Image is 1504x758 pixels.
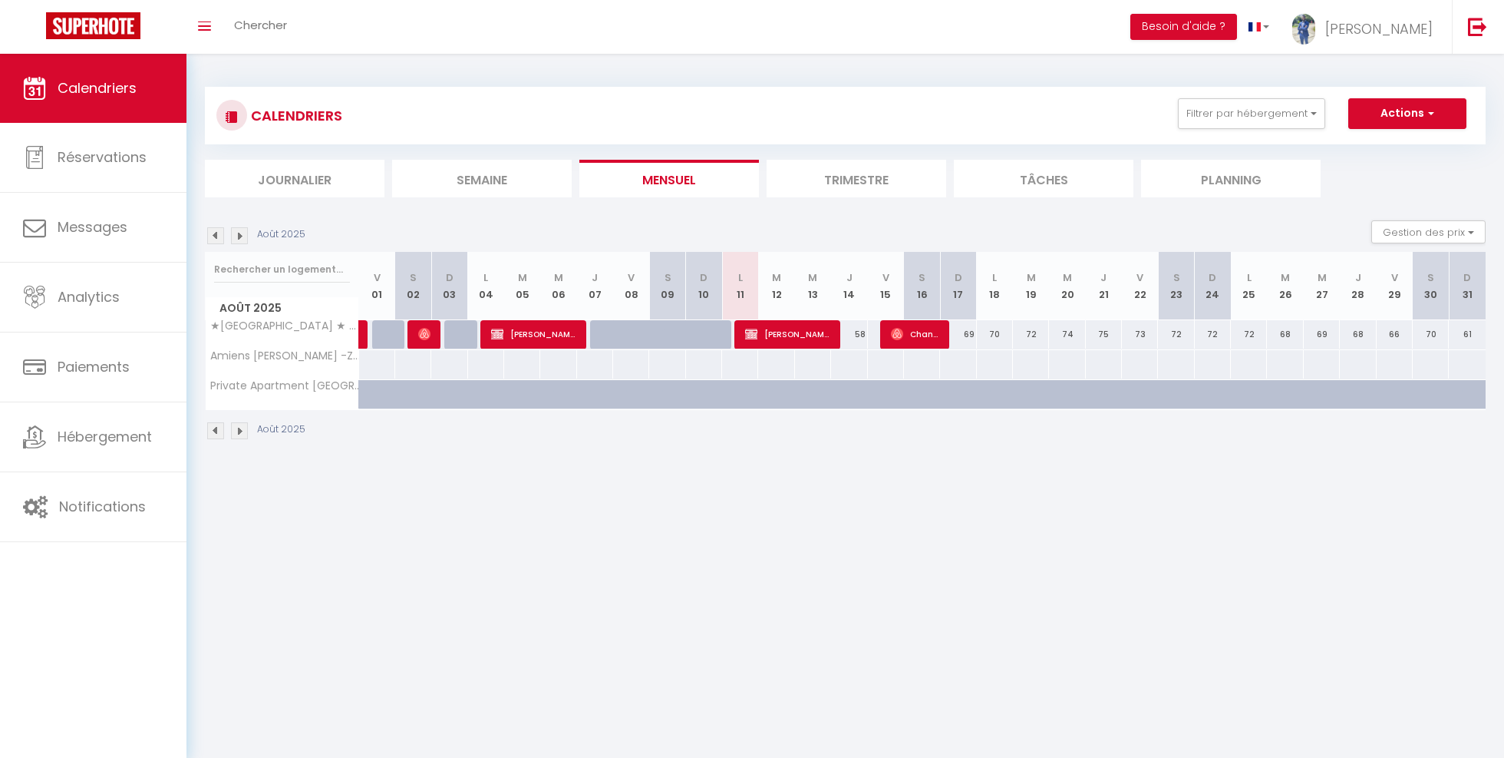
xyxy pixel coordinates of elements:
th: 29 [1377,252,1413,320]
abbr: S [410,270,417,285]
div: 72 [1158,320,1194,349]
abbr: D [955,270,962,285]
th: 05 [504,252,540,320]
abbr: L [483,270,488,285]
abbr: V [374,270,381,285]
th: 24 [1195,252,1231,320]
span: Amiens [PERSON_NAME] -Zoo-[GEOGRAPHIC_DATA] [208,350,361,362]
th: 25 [1231,252,1267,320]
abbr: D [700,270,707,285]
th: 09 [649,252,685,320]
abbr: J [592,270,598,285]
abbr: D [446,270,454,285]
th: 08 [613,252,649,320]
abbr: V [628,270,635,285]
abbr: M [518,270,527,285]
th: 16 [904,252,940,320]
span: Chanoine Fleurvil [891,319,939,349]
th: 03 [431,252,467,320]
p: Août 2025 [257,227,305,242]
span: Calendriers [58,78,137,98]
th: 27 [1304,252,1340,320]
abbr: L [1247,270,1252,285]
abbr: J [846,270,853,285]
th: 12 [758,252,794,320]
th: 28 [1340,252,1376,320]
span: [PERSON_NAME] [1325,19,1433,38]
th: 31 [1449,252,1486,320]
th: 20 [1049,252,1085,320]
div: 70 [977,320,1013,349]
abbr: J [1355,270,1361,285]
li: Tâches [954,160,1133,197]
abbr: S [1427,270,1434,285]
button: Actions [1348,98,1466,129]
abbr: M [1281,270,1290,285]
abbr: D [1209,270,1216,285]
li: Mensuel [579,160,759,197]
div: 68 [1267,320,1303,349]
div: 72 [1013,320,1049,349]
div: 72 [1195,320,1231,349]
li: Journalier [205,160,384,197]
span: Août 2025 [206,297,358,319]
abbr: V [882,270,889,285]
div: 66 [1377,320,1413,349]
button: Filtrer par hébergement [1178,98,1325,129]
img: ... [1292,14,1315,45]
abbr: M [1027,270,1036,285]
div: 70 [1413,320,1449,349]
li: Trimestre [767,160,946,197]
th: 01 [359,252,395,320]
th: 11 [722,252,758,320]
abbr: V [1136,270,1143,285]
button: Gestion des prix [1371,220,1486,243]
th: 14 [831,252,867,320]
button: Besoin d'aide ? [1130,14,1237,40]
th: 30 [1413,252,1449,320]
abbr: M [808,270,817,285]
span: ★[GEOGRAPHIC_DATA] ★ Cinema ★ Spa massage 10 minutes [208,320,361,332]
div: 69 [1304,320,1340,349]
span: Private Apartment [GEOGRAPHIC_DATA] ★ [GEOGRAPHIC_DATA] ★[GEOGRAPHIC_DATA] ★[GEOGRAPHIC_DATA]★ [208,380,361,392]
abbr: S [1173,270,1180,285]
th: 15 [868,252,904,320]
th: 23 [1158,252,1194,320]
abbr: J [1100,270,1107,285]
input: Rechercher un logement... [214,256,350,283]
th: 22 [1122,252,1158,320]
th: 13 [795,252,831,320]
abbr: S [665,270,671,285]
abbr: L [992,270,997,285]
abbr: V [1391,270,1398,285]
span: Réservations [58,147,147,167]
div: 74 [1049,320,1085,349]
th: 10 [686,252,722,320]
img: Super Booking [46,12,140,39]
div: 75 [1086,320,1122,349]
span: [PERSON_NAME] [491,319,576,349]
h3: CALENDRIERS [247,98,342,133]
div: 69 [940,320,976,349]
div: 61 [1449,320,1486,349]
img: logout [1468,17,1487,36]
div: 73 [1122,320,1158,349]
abbr: M [772,270,781,285]
abbr: D [1463,270,1471,285]
th: 07 [577,252,613,320]
p: Août 2025 [257,422,305,437]
abbr: S [919,270,925,285]
abbr: M [554,270,563,285]
th: 19 [1013,252,1049,320]
li: Planning [1141,160,1321,197]
iframe: LiveChat chat widget [1440,693,1504,758]
span: [PERSON_NAME] [745,319,830,349]
th: 17 [940,252,976,320]
th: 18 [977,252,1013,320]
abbr: L [738,270,743,285]
span: Hébergement [58,427,152,446]
div: 68 [1340,320,1376,349]
span: Chercher [234,17,287,33]
div: 58 [831,320,867,349]
span: Analytics [58,287,120,306]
